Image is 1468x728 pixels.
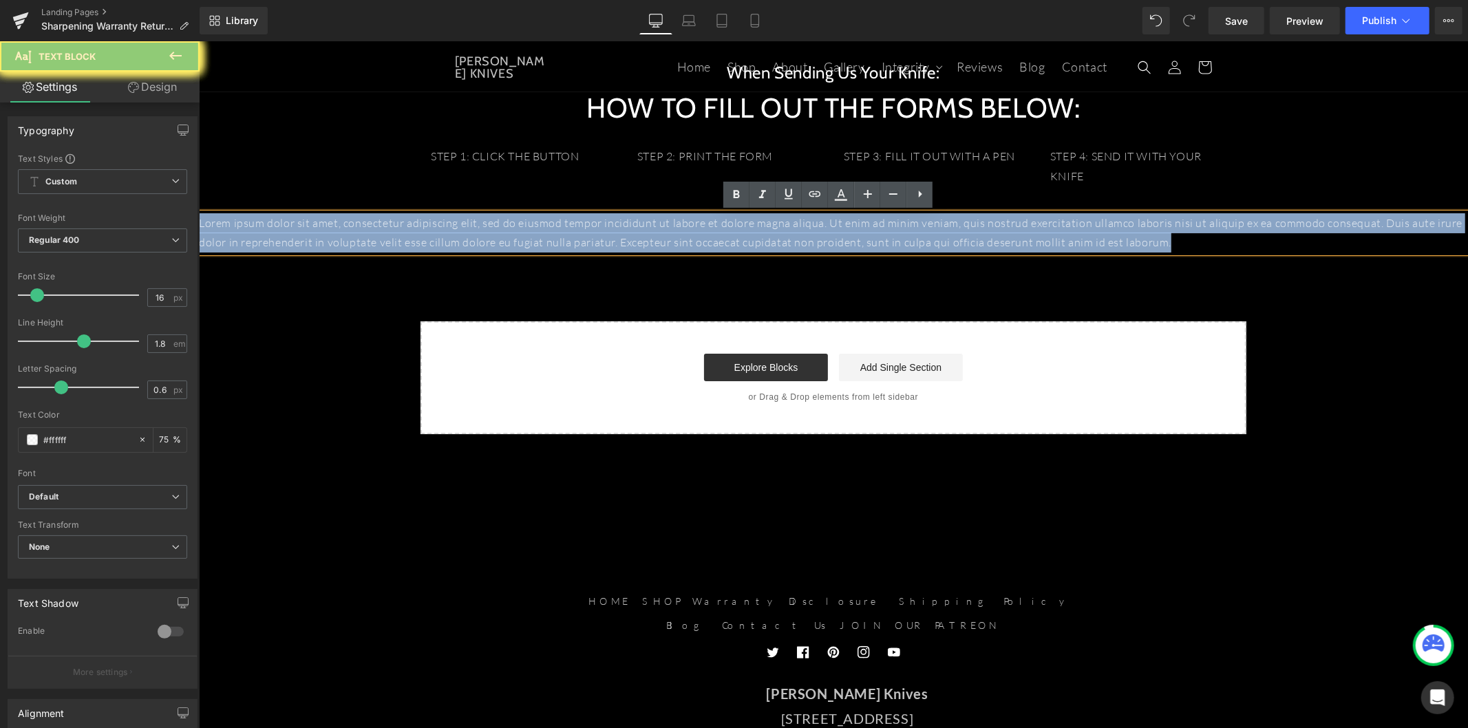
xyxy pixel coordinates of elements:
span: Save [1225,14,1248,28]
a: Disclosure [590,548,688,572]
a: Contact Us [523,572,628,596]
button: More [1435,7,1462,34]
span: Library [226,14,258,27]
a: Preview [1270,7,1340,34]
button: More settings [8,656,197,688]
span: px [173,293,185,302]
b: Custom [45,176,77,188]
p: or Drag & Drop elements from left sidebar [244,351,1025,361]
div: Text Transform [18,520,187,530]
div: Enable [18,625,144,640]
a: New Library [200,7,268,34]
a: Tablet [705,7,738,34]
p: More settings [73,666,128,678]
span: em [173,339,185,348]
a: Explore Blocks [505,312,629,340]
p: STEP 3: FILL IT OUT WITH A PEN [645,105,831,125]
div: Text Styles [18,153,187,164]
p: STEP 4: SEND IT WITH YOUR KNIFE [851,105,1037,145]
li: [STREET_ADDRESS] [284,665,1013,689]
a: Warranty [494,548,577,572]
div: Typography [18,117,74,136]
a: Shipping Policy [701,548,869,572]
span: Sharpening Warranty Returns [41,21,173,32]
a: Add Single Section [640,312,764,340]
strong: [PERSON_NAME] Knives [568,644,730,661]
a: JOIN OUR PATREON [641,572,802,596]
div: Alignment [18,700,65,719]
a: Blog [467,572,510,596]
input: Color [43,432,131,447]
b: None [29,542,50,552]
span: Publish [1362,15,1396,26]
div: Font [18,469,187,478]
span: px [173,385,185,394]
div: Line Height [18,318,187,328]
a: HOME [390,551,430,572]
button: Publish [1345,7,1429,34]
div: Text Color [18,410,187,420]
b: Regular 400 [29,235,80,245]
div: Letter Spacing [18,364,187,374]
i: Default [29,491,58,503]
span: Preview [1286,14,1323,28]
button: Redo [1176,7,1203,34]
div: Open Intercom Messenger [1421,681,1454,714]
div: % [153,428,187,452]
div: Font Size [18,272,187,281]
a: Mobile [738,7,772,34]
span: Text Block [39,51,96,62]
a: Landing Pages [41,7,200,18]
button: Undo [1142,7,1170,34]
p: STEP 2: PRINT THE FORM [438,105,624,125]
p: STEP 1: CLICK THE BUTTON [232,105,418,125]
a: SHOP [443,548,480,572]
a: Desktop [639,7,672,34]
div: Text Shadow [18,590,78,609]
div: Font Weight [18,213,187,223]
a: Design [103,72,202,103]
a: Laptop [672,7,705,34]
